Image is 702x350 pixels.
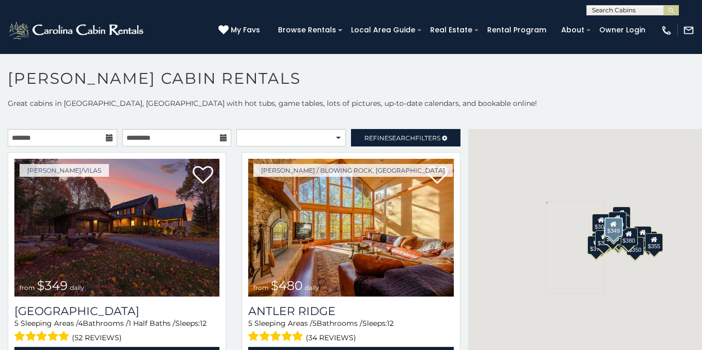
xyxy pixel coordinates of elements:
a: Local Area Guide [346,22,420,38]
div: Sleeping Areas / Bathrooms / Sleeps: [248,318,453,344]
div: Sleeping Areas / Bathrooms / Sleeps: [14,318,219,344]
span: 4 [78,319,83,328]
span: from [253,284,269,291]
span: Refine Filters [364,134,440,142]
a: from $349 daily [14,159,219,297]
div: $525 [613,206,631,225]
div: $350 [626,237,644,255]
a: Real Estate [425,22,477,38]
a: Browse Rentals [273,22,341,38]
span: Search [389,134,415,142]
a: Rental Program [482,22,551,38]
span: 1 Half Baths / [128,319,175,328]
div: $320 [609,211,626,230]
img: 1714397585_thumbnail.jpeg [248,159,453,297]
a: [PERSON_NAME] / Blowing Rock, [GEOGRAPHIC_DATA] [253,164,453,177]
span: $349 [37,278,68,293]
span: 5 [248,319,252,328]
img: 1756500887_thumbnail.jpeg [14,159,219,297]
div: $375 [587,235,605,254]
a: RefineSearchFilters [351,129,460,146]
img: mail-regular-white.png [683,25,694,36]
div: $355 [645,233,663,252]
a: Antler Ridge [248,304,453,318]
div: $305 [592,213,609,232]
div: $380 [620,227,638,246]
span: from [20,284,35,291]
div: $349 [604,217,623,237]
a: Add to favorites [193,165,213,187]
img: phone-regular-white.png [661,25,672,36]
span: 12 [387,319,394,328]
span: 5 [14,319,19,328]
a: Owner Login [594,22,651,38]
span: 5 [312,319,317,328]
div: $210 [605,220,622,238]
span: (52 reviews) [72,331,122,344]
a: About [556,22,589,38]
div: $325 [595,230,613,248]
h3: Diamond Creek Lodge [14,304,219,318]
div: $930 [634,226,651,245]
span: 12 [200,319,207,328]
a: My Favs [218,25,263,36]
span: daily [305,284,319,291]
a: [GEOGRAPHIC_DATA] [14,304,219,318]
span: $480 [271,278,303,293]
span: (34 reviews) [306,331,356,344]
a: [PERSON_NAME]/Vilas [20,164,109,177]
span: My Favs [231,25,260,35]
span: daily [70,284,84,291]
div: $225 [604,226,621,245]
a: from $480 daily [248,159,453,297]
img: White-1-2.png [8,20,146,41]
